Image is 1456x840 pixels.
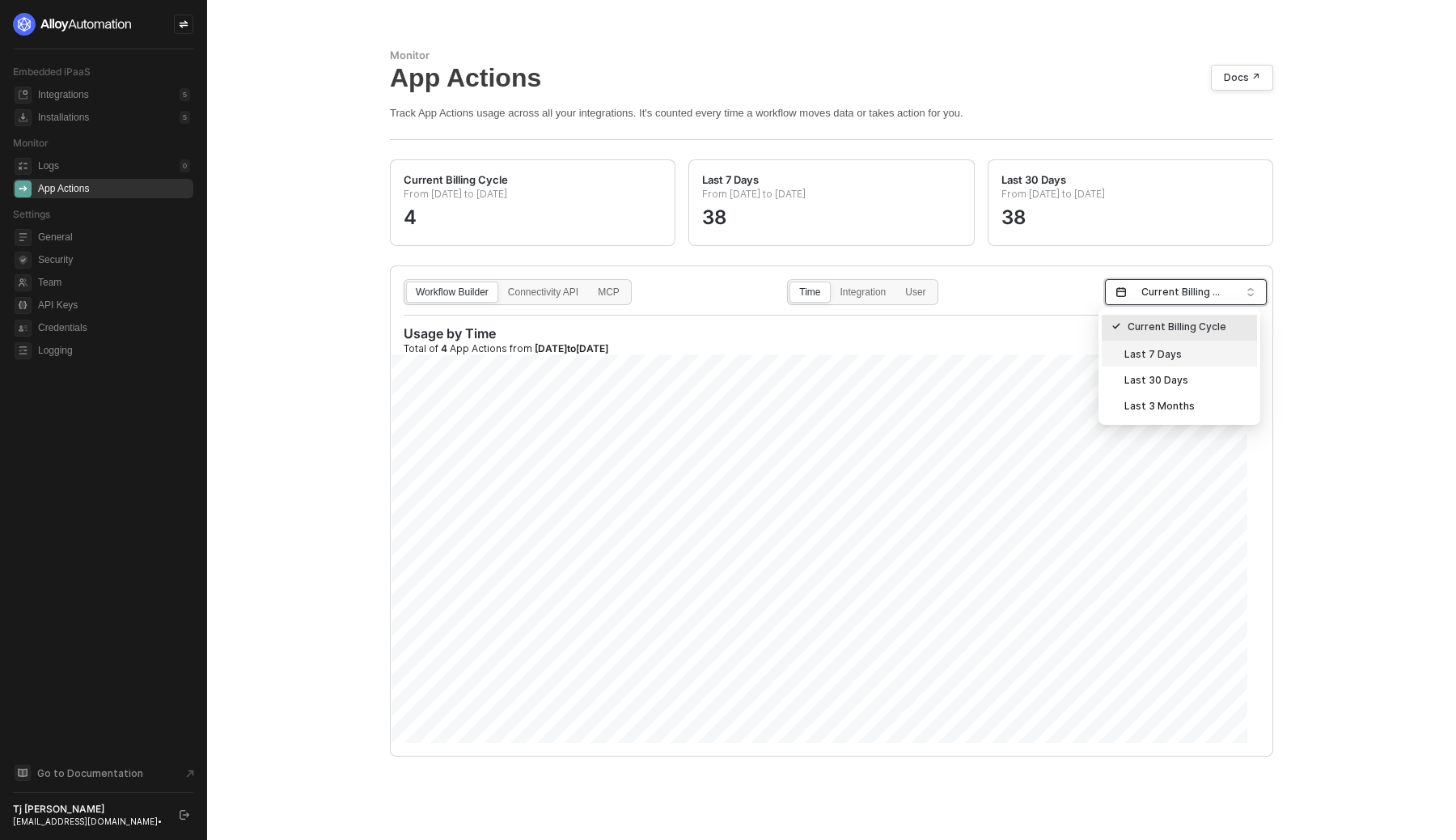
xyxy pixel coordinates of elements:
span: installations [15,109,32,126]
div: Monitor [390,49,1273,62]
div: Docs ↗ [1224,71,1260,84]
span: General [38,227,190,247]
span: 4 [441,342,447,354]
div: [EMAIL_ADDRESS][DOMAIN_NAME] • [13,816,165,827]
div: Connectivity API [499,287,587,313]
div: Current Billing Cycle [1111,319,1247,337]
span: icon-app-actions [15,180,32,197]
div: Last 3 Months [1111,397,1247,414]
span: Monitor [13,137,49,149]
div: User [896,287,934,313]
div: Current Billing Cycle [404,173,508,187]
a: Knowledge Base [13,763,194,783]
div: Logs [38,159,59,173]
span: icon-check [1111,321,1121,331]
div: 0 [180,159,190,172]
span: security [15,252,32,269]
span: general [15,229,32,246]
a: logo [13,13,193,36]
span: Embedded iPaaS [13,66,91,78]
span: icon-logs [15,158,32,175]
span: Security [38,250,190,269]
span: api-key [15,297,32,314]
p: From [DATE] to [DATE] [1001,188,1259,207]
div: App Actions [390,62,1273,93]
span: integrations [15,87,32,104]
div: Track App Actions usage across all your integrations. It's counted every time a workflow moves da... [390,106,1273,120]
span: Go to Documentation [37,766,143,780]
span: documentation [15,765,31,781]
p: From [DATE] to [DATE] [702,188,960,207]
a: Docs ↗ [1211,65,1273,91]
div: 5 [180,88,190,101]
span: Logging [38,341,190,360]
span: logout [180,810,189,820]
img: logo [13,13,133,36]
div: 38 [1001,196,1259,222]
div: 38 [702,196,960,222]
div: Workflow Builder [407,287,497,313]
div: Last 7 Days [1111,345,1247,363]
div: App Actions [38,182,89,196]
span: logging [15,342,32,359]
span: document-arrow [182,766,198,782]
div: Total of App Actions from [404,342,1259,355]
div: Last 7 Days [702,173,759,187]
div: Integration [832,287,895,313]
div: Tj [PERSON_NAME] [13,803,165,816]
p: From [DATE] to [DATE] [404,188,662,207]
span: credentials [15,320,32,337]
span: Settings [13,208,50,220]
div: 4 [404,196,662,222]
div: Integrations [38,88,89,102]
span: team [15,274,32,291]
div: MCP [589,287,629,313]
span: [DATE] to [DATE] [535,342,608,354]
span: Current Billing Cycle [1141,280,1237,304]
div: Installations [38,111,89,125]
div: 5 [180,111,190,124]
span: API Keys [38,295,190,315]
span: Team [38,273,190,292]
div: Last 30 Days [1111,371,1247,388]
span: icon-swap [179,19,188,29]
div: Time [790,287,829,313]
div: Last 30 Days [1001,173,1066,187]
span: Credentials [38,318,190,337]
div: Usage by Time [404,325,1259,342]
